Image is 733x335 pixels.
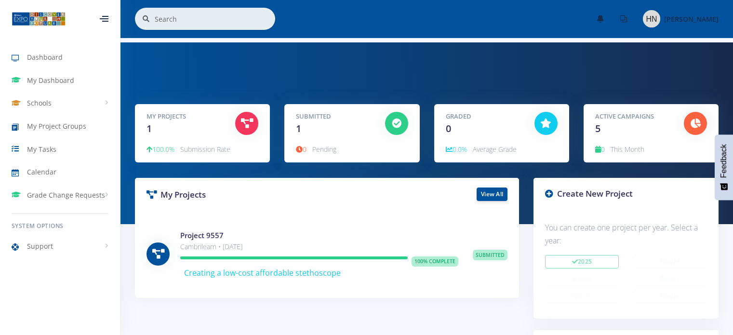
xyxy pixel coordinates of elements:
[27,241,53,251] span: Support
[180,230,224,240] a: Project 9557
[545,255,619,268] button: 2025
[473,145,517,154] span: Average Grade
[27,144,56,154] span: My Tasks
[446,112,520,121] h5: Graded
[664,14,719,24] span: [PERSON_NAME]
[633,272,707,286] button: 2022
[27,52,63,62] span: Dashboard
[296,122,301,135] span: 1
[155,8,275,30] input: Search
[27,190,105,200] span: Grade Change Requests
[595,122,600,135] span: 5
[595,112,669,121] h5: Active Campaigns
[545,290,619,303] button: 2021
[635,8,719,29] a: Image placeholder [PERSON_NAME]
[12,222,108,230] h6: System Options
[27,98,52,108] span: Schools
[473,250,507,260] span: Submitted
[296,112,370,121] h5: Submitted
[412,256,458,267] span: 100% Complete
[595,145,605,154] span: 0
[446,122,451,135] span: 0
[27,75,74,85] span: My Dashboard
[184,268,341,278] span: Creating a low-cost affordable stethoscope
[147,145,174,154] span: 100.0%
[180,145,230,154] span: Submission Rate
[12,11,66,27] img: ...
[27,121,86,131] span: My Project Groups
[147,112,221,121] h5: My Projects
[147,122,152,135] span: 1
[477,188,507,201] a: View All
[312,145,336,154] span: Pending
[545,188,707,200] h3: Create New Project
[720,144,728,178] span: Feedback
[180,241,458,253] p: Cambrilearn • [DATE]
[545,221,707,247] p: You can create one project per year. Select a year:
[446,145,467,154] span: 0.0%
[643,10,660,27] img: Image placeholder
[545,272,619,286] button: 2023
[633,290,707,303] button: 2020
[147,188,320,201] h3: My Projects
[633,255,707,268] button: 2024
[611,145,644,154] span: This Month
[715,134,733,200] button: Feedback - Show survey
[27,167,56,177] span: Calendar
[296,145,307,154] span: 0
